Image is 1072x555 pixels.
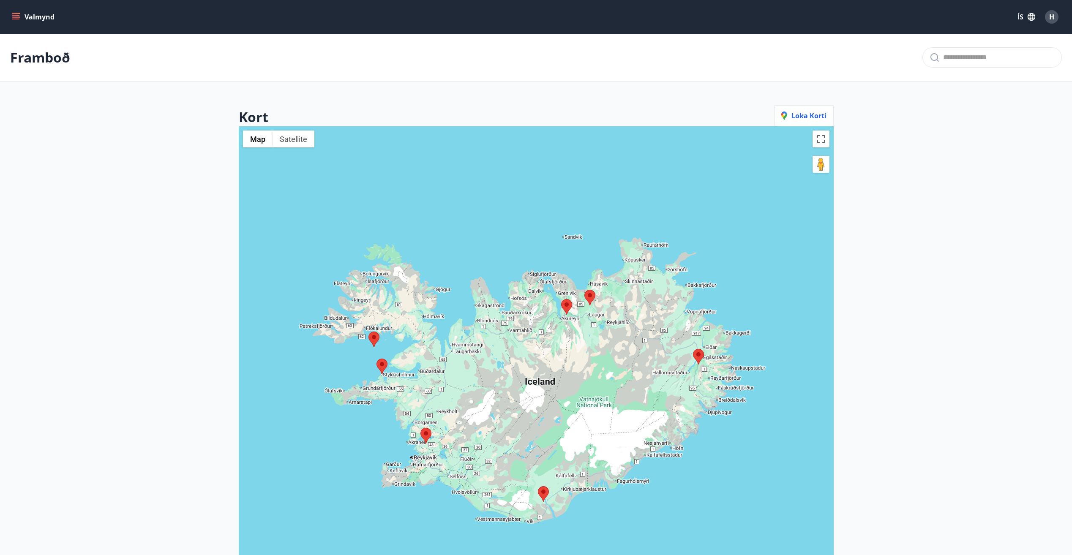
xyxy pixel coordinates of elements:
[813,156,829,173] button: Drag Pegman onto the map to open Street View
[774,105,834,126] button: Loka korti
[239,108,268,126] h2: Kort
[243,131,273,147] button: Show street map
[10,48,70,67] p: Framboð
[813,131,829,147] button: Toggle fullscreen view
[1049,12,1054,22] span: H
[273,131,314,147] button: Show satellite imagery
[1042,7,1062,27] button: H
[10,9,58,24] button: menu
[1013,9,1040,24] button: ÍS
[781,111,827,120] span: Loka korti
